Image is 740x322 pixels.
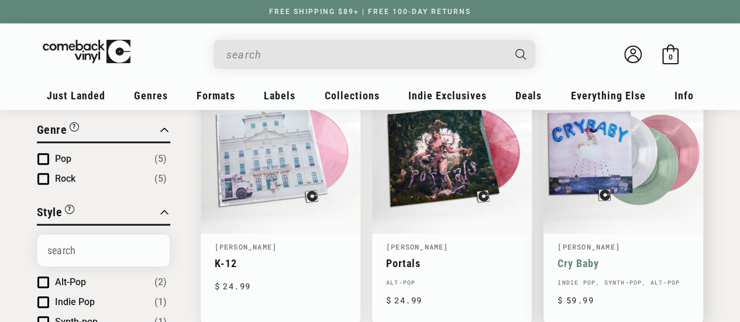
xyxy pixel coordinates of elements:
[154,275,167,289] span: Number of products: (2)
[515,89,542,102] span: Deals
[154,172,167,186] span: Number of products: (5)
[37,205,63,219] span: Style
[674,89,694,102] span: Info
[557,257,689,269] a: Cry Baby
[215,242,277,251] a: [PERSON_NAME]
[37,123,67,137] span: Genre
[55,173,75,184] span: Rock
[215,257,346,269] a: K-12
[55,296,95,307] span: Indie Pop
[226,43,504,67] input: When autocomplete results are available use up and down arrows to review and enter to select
[325,89,380,102] span: Collections
[668,53,672,61] span: 0
[570,89,645,102] span: Everything Else
[197,89,235,102] span: Formats
[55,276,86,288] span: Alt-Pop
[505,40,536,69] button: Search
[264,89,295,102] span: Labels
[408,89,487,102] span: Indie Exclusives
[386,242,449,251] a: [PERSON_NAME]
[214,40,535,69] div: Search
[557,242,620,251] a: [PERSON_NAME]
[37,121,80,141] button: Filter by Genre
[134,89,168,102] span: Genres
[47,89,105,102] span: Just Landed
[37,203,75,224] button: Filter by Style
[154,152,167,166] span: Number of products: (5)
[154,295,167,309] span: Number of products: (1)
[386,257,518,269] a: Portals
[55,153,71,164] span: Pop
[37,234,170,266] input: Search Options
[257,8,483,16] a: FREE SHIPPING $89+ | FREE 100-DAY RETURNS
